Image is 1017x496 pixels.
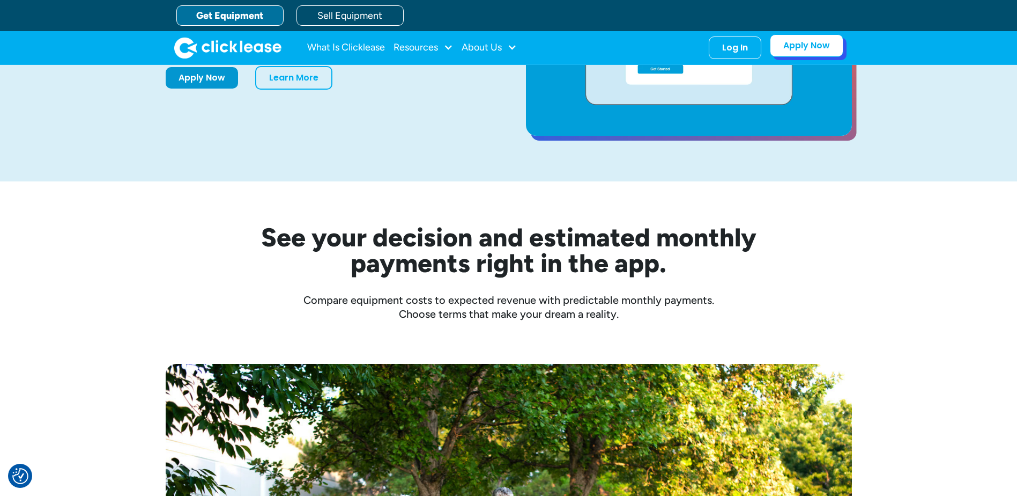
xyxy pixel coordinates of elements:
a: Apply Now [770,34,843,57]
div: Log In [722,42,748,53]
a: Get Equipment [176,5,284,26]
a: Apply Now [166,67,238,89]
img: Revisit consent button [12,468,28,484]
h2: See your decision and estimated monthly payments right in the app. [209,224,809,276]
div: Resources [394,37,453,59]
button: Consent Preferences [12,468,28,484]
a: Sell Equipment [296,5,404,26]
a: home [174,37,281,59]
img: Clicklease logo [174,37,281,59]
a: What Is Clicklease [307,37,385,59]
div: Compare equipment costs to expected revenue with predictable monthly payments. Choose terms that ... [166,293,852,321]
div: About Us [462,37,517,59]
a: Learn More [255,66,332,90]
